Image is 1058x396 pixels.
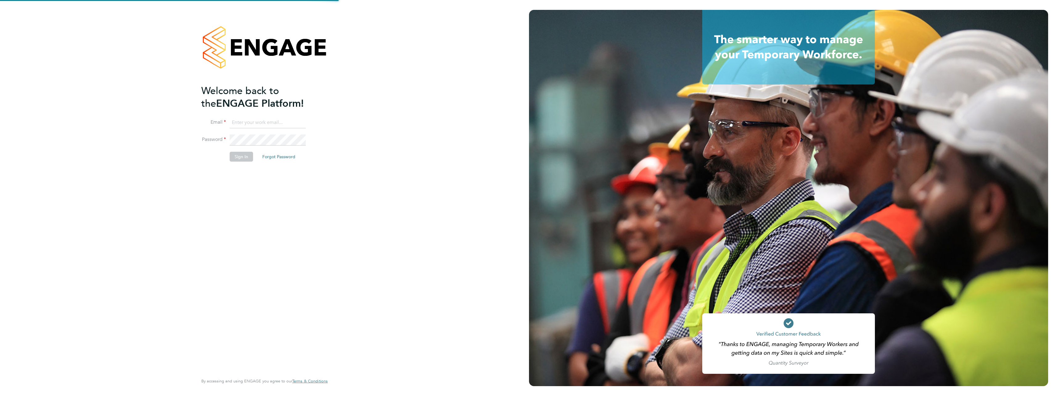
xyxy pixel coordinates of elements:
[201,85,322,110] h2: ENGAGE Platform!
[230,152,253,162] button: Sign In
[292,378,328,384] span: Terms & Conditions
[201,85,279,109] span: Welcome back to the
[292,379,328,384] a: Terms & Conditions
[257,152,300,162] button: Forgot Password
[201,136,226,143] label: Password
[230,117,306,128] input: Enter your work email...
[201,378,328,384] span: By accessing and using ENGAGE you agree to our
[201,119,226,126] label: Email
